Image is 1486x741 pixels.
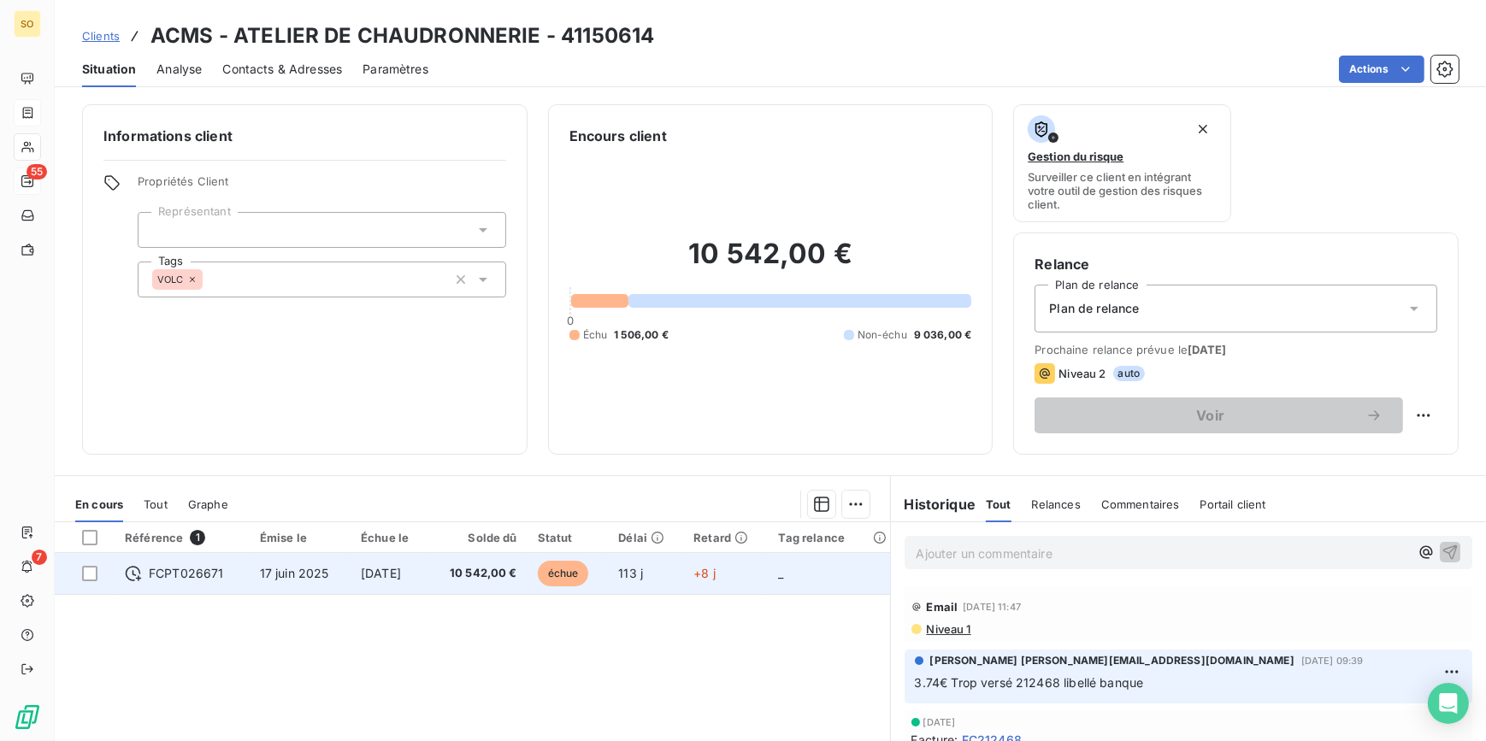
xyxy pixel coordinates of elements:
span: Niveau 2 [1058,367,1106,380]
span: 113 j [618,566,643,580]
span: Propriétés Client [138,174,506,198]
span: 1 506,00 € [614,327,669,343]
button: Actions [1339,56,1424,83]
span: 7 [32,550,47,565]
span: 17 juin 2025 [260,566,329,580]
span: auto [1113,366,1146,381]
span: Prochaine relance prévue le [1035,343,1437,356]
img: Logo LeanPay [14,703,41,731]
span: 1 [190,530,205,545]
div: Statut [538,531,599,544]
span: Tout [986,497,1011,511]
span: Tout [144,497,168,511]
span: [DATE] [361,566,401,580]
span: Clients [82,29,120,43]
h2: 10 542,00 € [569,237,972,288]
span: Relances [1032,497,1081,511]
span: FCPT026671 [149,565,224,582]
span: [DATE] [1188,343,1226,356]
span: +8 j [693,566,716,580]
span: Voir [1055,409,1365,422]
span: [DATE] 09:39 [1301,656,1364,666]
span: Commentaires [1101,497,1180,511]
span: [DATE] 11:47 [963,602,1021,612]
input: Ajouter une valeur [203,272,216,287]
div: Émise le [260,531,340,544]
span: échue [538,561,589,586]
div: SO [14,10,41,38]
button: Gestion du risqueSurveiller ce client en intégrant votre outil de gestion des risques client. [1013,104,1230,222]
input: Ajouter une valeur [152,222,166,238]
span: Plan de relance [1049,300,1139,317]
span: En cours [75,497,123,511]
span: 55 [27,164,47,179]
h6: Relance [1035,254,1437,274]
div: Retard [693,531,758,544]
span: VOLC [157,274,184,285]
span: [PERSON_NAME] [PERSON_NAME][EMAIL_ADDRESS][DOMAIN_NAME] [930,653,1294,668]
span: Graphe [188,497,228,511]
div: Tag relance [778,531,879,544]
span: Échu [583,327,608,343]
div: Délai [618,531,673,544]
h6: Historique [891,494,976,515]
div: Référence [125,530,239,545]
span: 9 036,00 € [914,327,972,343]
span: [DATE] [923,717,956,727]
span: 0 [567,314,574,327]
div: Open Intercom Messenger [1428,683,1469,724]
h6: Encours client [569,126,667,146]
span: Non-échu [858,327,907,343]
h6: Informations client [103,126,506,146]
button: Voir [1035,397,1403,433]
a: Clients [82,27,120,44]
span: Email [927,600,958,614]
span: Surveiller ce client en intégrant votre outil de gestion des risques client. [1028,170,1216,211]
span: Portail client [1200,497,1266,511]
span: 10 542,00 € [439,565,517,582]
h3: ACMS - ATELIER DE CHAUDRONNERIE - 41150614 [150,21,654,51]
span: Paramètres [363,61,428,78]
span: 3.74€ Trop versé 212468 libellé banque [915,675,1144,690]
span: Situation [82,61,136,78]
span: Contacts & Adresses [222,61,342,78]
span: Analyse [156,61,202,78]
div: Solde dû [439,531,517,544]
div: Échue le [361,531,418,544]
span: _ [778,566,783,580]
span: Gestion du risque [1028,150,1123,163]
span: Niveau 1 [925,622,971,636]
